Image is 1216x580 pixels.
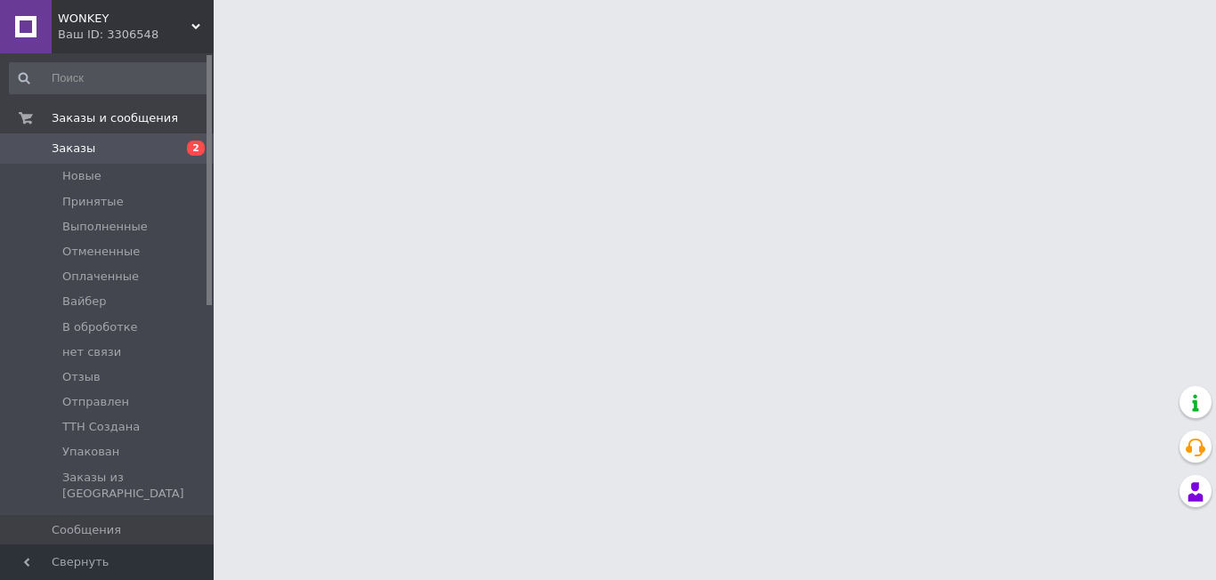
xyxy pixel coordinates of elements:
input: Поиск [9,62,210,94]
span: Вайбер [62,294,107,310]
span: Сообщения [52,522,121,538]
span: Принятые [62,194,124,210]
span: Заказы и сообщения [52,110,178,126]
span: В оброботке [62,319,138,335]
span: Заказы [52,141,95,157]
span: WONKEY [58,11,191,27]
span: Отзыв [62,369,101,385]
span: Упакован [62,444,119,460]
span: Оплаченные [62,269,139,285]
span: Заказы из [GEOGRAPHIC_DATA] [62,470,208,502]
div: Ваш ID: 3306548 [58,27,214,43]
span: Выполненные [62,219,148,235]
span: нет связи [62,344,121,360]
span: Отправлен [62,394,129,410]
span: ТТН Создана [62,419,140,435]
span: Новые [62,168,101,184]
span: 2 [187,141,205,156]
span: Отмененные [62,244,140,260]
